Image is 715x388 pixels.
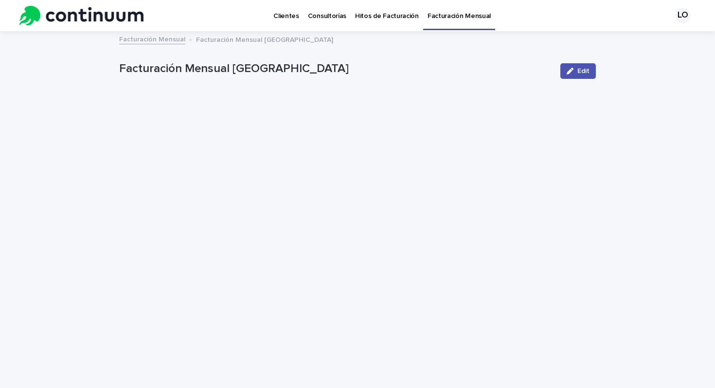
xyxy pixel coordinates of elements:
[577,68,590,74] span: Edit
[119,33,185,44] a: Facturación Mensual
[560,63,596,79] button: Edit
[196,34,333,44] p: Facturación Mensual [GEOGRAPHIC_DATA]
[119,62,553,76] p: Facturación Mensual [GEOGRAPHIC_DATA]
[675,8,691,23] div: LO
[19,6,143,25] img: tu8iVZLBSFSnlyF4Um45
